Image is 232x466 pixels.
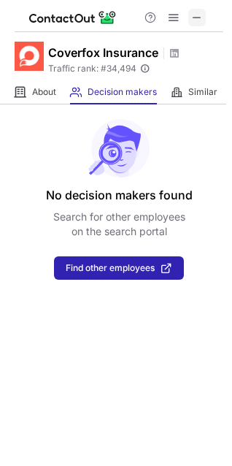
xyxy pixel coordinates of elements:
[29,9,117,26] img: ContactOut v5.3.10
[48,44,158,61] h1: Coverfox Insurance
[46,186,193,204] header: No decision makers found
[188,86,217,98] span: Similar
[15,42,44,71] img: 2b4c59cffba47e53d0cc76a520874871
[88,119,150,177] img: No leads found
[66,263,155,273] span: Find other employees
[54,256,184,280] button: Find other employees
[88,86,157,98] span: Decision makers
[53,210,185,239] p: Search for other employees on the search portal
[48,64,136,74] span: Traffic rank: # 34,494
[32,86,56,98] span: About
